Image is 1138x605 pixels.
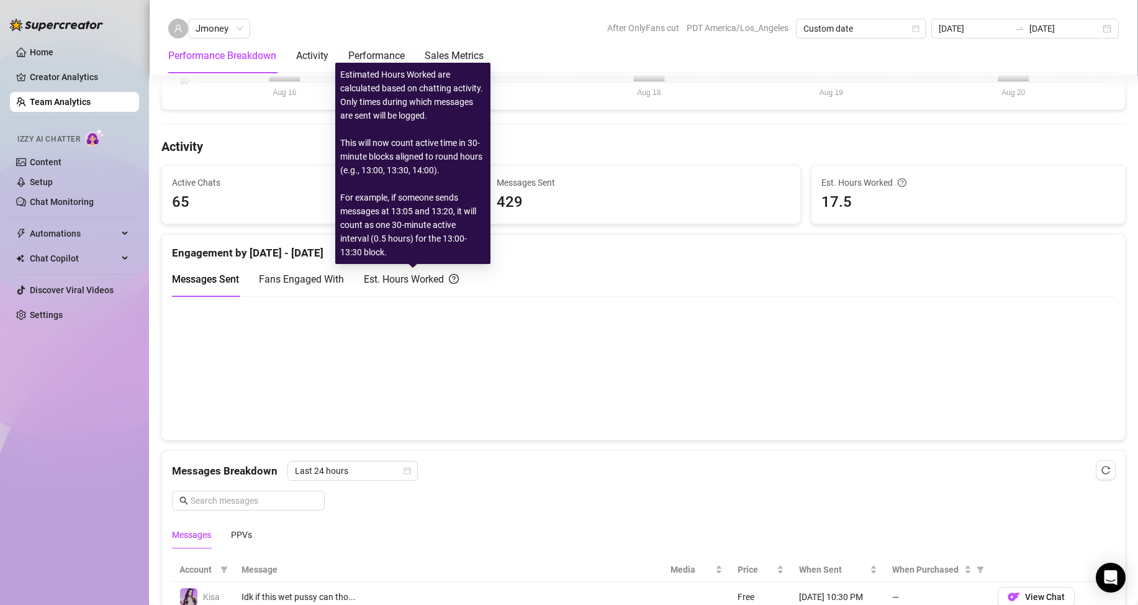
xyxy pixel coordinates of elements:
span: search [179,496,188,505]
span: to [1014,24,1024,34]
th: When Purchased [885,558,990,582]
th: When Sent [792,558,885,582]
input: Search messages [191,494,317,507]
span: Messages Sent [497,176,790,189]
span: thunderbolt [16,229,26,239]
input: End date [1029,22,1100,35]
div: Performance Breakdown [168,48,276,63]
div: Open Intercom Messenger [1096,563,1126,593]
img: OF [1008,591,1020,603]
span: swap-right [1014,24,1024,34]
span: Estimated Hours Worked are calculated based on chatting activity. Only times during which message... [340,70,483,257]
a: Creator Analytics [30,67,129,87]
span: Price [738,563,774,576]
span: question-circle [449,271,459,287]
input: Start date [939,22,1009,35]
span: user [174,24,183,33]
span: filter [974,560,987,579]
img: logo-BBDzfeDw.svg [10,19,103,31]
div: PPVs [231,528,252,542]
div: Sales Metrics [425,48,484,63]
div: Est. Hours Worked [364,271,459,287]
a: Team Analytics [30,97,91,107]
span: 429 [497,191,790,214]
div: Est. Hours Worked [821,176,1115,189]
img: AI Chatter [85,129,104,147]
span: filter [977,566,984,573]
th: Price [730,558,792,582]
span: Custom date [803,19,919,38]
span: Jmoney [196,19,243,38]
img: Chat Copilot [16,254,24,263]
th: Message [234,558,663,582]
a: OFView Chat [998,595,1075,605]
span: View Chat [1025,592,1065,602]
span: filter [220,566,228,573]
span: Account [179,563,215,576]
a: Setup [30,177,53,187]
h4: Activity [161,138,1126,155]
span: calendar [404,467,411,475]
span: calendar [912,25,919,32]
span: Automations [30,224,118,243]
span: After OnlyFans cut [607,19,679,37]
span: filter [218,560,230,579]
span: reload [1101,466,1110,475]
span: 65 [172,191,466,214]
span: question-circle [898,176,906,189]
span: Media [671,563,713,576]
a: Chat Monitoring [30,197,94,207]
div: Activity [296,48,328,63]
a: Home [30,47,53,57]
span: Izzy AI Chatter [17,134,80,145]
span: Last 24 hours [295,462,410,480]
span: Chat Copilot [30,248,118,268]
span: When Sent [799,563,867,576]
div: Engagement by [DATE] - [DATE] [172,235,1115,262]
span: PDT America/Los_Angeles [687,19,788,37]
span: Kisa [203,592,220,602]
div: Messages [172,528,211,542]
span: Active Chats [172,176,466,189]
div: Idk if this wet pussy can tho... [242,590,656,604]
span: 17.5 [821,191,1115,214]
span: Fans Engaged With [259,273,344,285]
span: When Purchased [892,563,962,576]
th: Media [663,558,731,582]
a: Discover Viral Videos [30,285,114,295]
div: Performance [348,48,405,63]
span: Messages Sent [172,273,239,285]
div: Messages Breakdown [172,461,1115,481]
a: Settings [30,310,63,320]
a: Content [30,157,61,167]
